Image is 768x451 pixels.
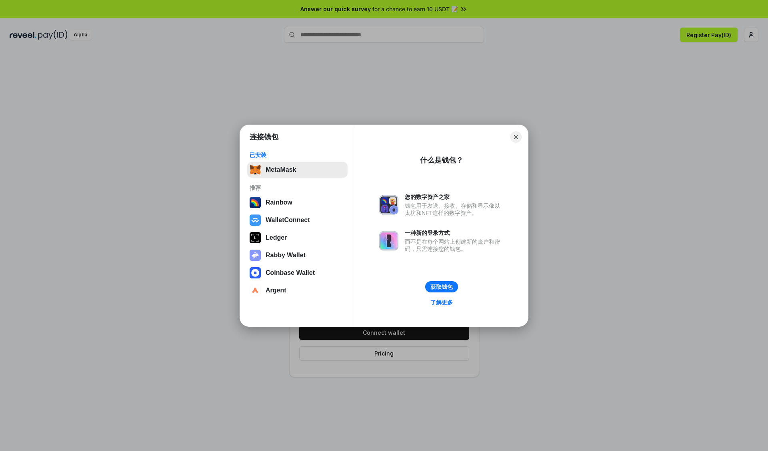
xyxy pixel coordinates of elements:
[250,285,261,296] img: svg+xml,%3Csvg%20width%3D%2228%22%20height%3D%2228%22%20viewBox%3D%220%200%2028%2028%22%20fill%3D...
[247,265,348,281] button: Coinbase Wallet
[250,215,261,226] img: svg+xml,%3Csvg%20width%3D%2228%22%20height%3D%2228%22%20viewBox%3D%220%200%2028%2028%22%20fill%3D...
[405,229,504,236] div: 一种新的登录方式
[266,217,310,224] div: WalletConnect
[430,299,453,306] div: 了解更多
[247,230,348,246] button: Ledger
[266,287,286,294] div: Argent
[250,151,345,159] div: 已安装
[510,131,522,143] button: Close
[250,250,261,261] img: svg+xml,%3Csvg%20xmlns%3D%22http%3A%2F%2Fwww.w3.org%2F2000%2Fsvg%22%20fill%3D%22none%22%20viewBox...
[405,238,504,252] div: 而不是在每个网站上创建新的账户和密码，只需连接您的钱包。
[379,231,398,250] img: svg+xml,%3Csvg%20xmlns%3D%22http%3A%2F%2Fwww.w3.org%2F2000%2Fsvg%22%20fill%3D%22none%22%20viewBox...
[266,234,287,241] div: Ledger
[266,166,296,173] div: MetaMask
[250,132,278,142] h1: 连接钱包
[250,267,261,278] img: svg+xml,%3Csvg%20width%3D%2228%22%20height%3D%2228%22%20viewBox%3D%220%200%2028%2028%22%20fill%3D...
[266,252,306,259] div: Rabby Wallet
[247,247,348,263] button: Rabby Wallet
[250,197,261,208] img: svg+xml,%3Csvg%20width%3D%22120%22%20height%3D%22120%22%20viewBox%3D%220%200%20120%20120%22%20fil...
[250,184,345,191] div: 推荐
[405,193,504,201] div: 您的数字资产之家
[379,195,398,215] img: svg+xml,%3Csvg%20xmlns%3D%22http%3A%2F%2Fwww.w3.org%2F2000%2Fsvg%22%20fill%3D%22none%22%20viewBox...
[250,164,261,175] img: svg+xml,%3Csvg%20fill%3D%22none%22%20height%3D%2233%22%20viewBox%3D%220%200%2035%2033%22%20width%...
[266,199,292,206] div: Rainbow
[266,269,315,276] div: Coinbase Wallet
[247,195,348,211] button: Rainbow
[247,282,348,298] button: Argent
[247,212,348,228] button: WalletConnect
[425,281,458,292] button: 获取钱包
[426,297,458,308] a: 了解更多
[430,283,453,290] div: 获取钱包
[420,155,463,165] div: 什么是钱包？
[247,162,348,178] button: MetaMask
[405,202,504,217] div: 钱包用于发送、接收、存储和显示像以太坊和NFT这样的数字资产。
[250,232,261,243] img: svg+xml,%3Csvg%20xmlns%3D%22http%3A%2F%2Fwww.w3.org%2F2000%2Fsvg%22%20width%3D%2228%22%20height%3...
